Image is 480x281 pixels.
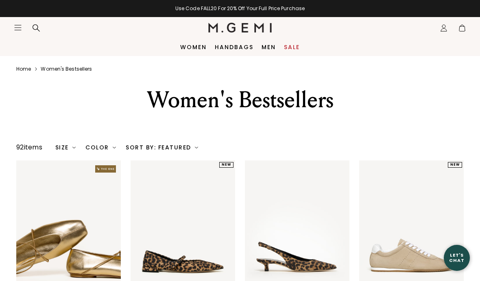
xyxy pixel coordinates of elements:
img: chevron-down.svg [195,146,198,149]
a: Home [16,66,31,72]
div: 92 items [16,143,42,152]
img: M.Gemi [208,23,272,32]
a: Men [262,44,276,50]
a: Handbags [215,44,253,50]
img: The One tag [95,165,116,173]
div: Sort By: Featured [126,144,198,151]
div: NEW [219,162,233,168]
button: Open site menu [14,24,22,32]
div: Let's Chat [444,253,470,263]
div: Color [85,144,116,151]
div: Size [55,144,76,151]
a: Sale [284,44,300,50]
div: NEW [448,162,462,168]
div: Women's Bestsellers [89,85,391,115]
a: Women's bestsellers [41,66,92,72]
a: Women [180,44,207,50]
img: chevron-down.svg [72,146,76,149]
img: chevron-down.svg [113,146,116,149]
